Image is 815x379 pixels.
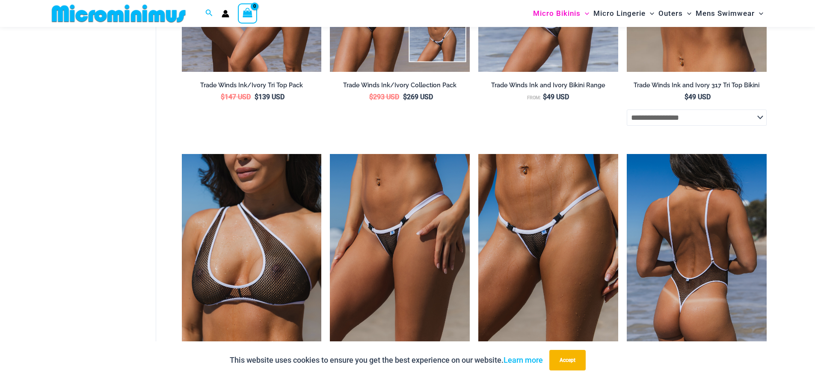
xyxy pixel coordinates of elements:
[221,93,225,101] span: $
[330,154,470,364] img: Tradewinds Ink and Ivory 469 Thong 01
[478,154,618,364] a: Tradewinds Ink and Ivory 317 Tri Top 453 Micro 03Tradewinds Ink and Ivory 317 Tri Top 453 Micro 0...
[369,93,399,101] bdi: 293 USD
[504,355,543,364] a: Learn more
[627,154,767,364] img: Tradewinds Ink and Ivory 807 One Piece 04
[330,81,470,89] h2: Trade Winds Ink/Ivory Collection Pack
[543,93,569,101] bdi: 49 USD
[478,154,618,364] img: Tradewinds Ink and Ivory 317 Tri Top 453 Micro 03
[255,93,285,101] bdi: 139 USD
[238,3,258,23] a: View Shopping Cart, empty
[182,81,322,89] h2: Trade Winds Ink/Ivory Tri Top Pack
[581,3,589,24] span: Menu Toggle
[530,1,767,26] nav: Site Navigation
[369,93,373,101] span: $
[230,354,543,367] p: This website uses cookies to ensure you get the best experience on our website.
[255,93,258,101] span: $
[593,3,646,24] span: Micro Lingerie
[685,93,711,101] bdi: 49 USD
[478,81,618,92] a: Trade Winds Ink and Ivory Bikini Range
[221,93,251,101] bdi: 147 USD
[646,3,654,24] span: Menu Toggle
[330,81,470,92] a: Trade Winds Ink/Ivory Collection Pack
[693,3,765,24] a: Mens SwimwearMenu ToggleMenu Toggle
[222,10,229,18] a: Account icon link
[627,81,767,89] h2: Trade Winds Ink and Ivory 317 Tri Top Bikini
[531,3,591,24] a: Micro BikinisMenu ToggleMenu Toggle
[403,93,433,101] bdi: 269 USD
[48,4,189,23] img: MM SHOP LOGO FLAT
[182,81,322,92] a: Trade Winds Ink/Ivory Tri Top Pack
[182,154,322,364] img: Tradewinds Ink and Ivory 384 Halter 01
[549,350,586,370] button: Accept
[658,3,683,24] span: Outers
[527,95,541,101] span: From:
[685,93,688,101] span: $
[403,93,407,101] span: $
[755,3,763,24] span: Menu Toggle
[182,154,322,364] a: Tradewinds Ink and Ivory 384 Halter 01Tradewinds Ink and Ivory 384 Halter 02Tradewinds Ink and Iv...
[627,81,767,92] a: Trade Winds Ink and Ivory 317 Tri Top Bikini
[627,154,767,364] a: Tradewinds Ink and Ivory 807 One Piece 03Tradewinds Ink and Ivory 807 One Piece 04Tradewinds Ink ...
[696,3,755,24] span: Mens Swimwear
[330,154,470,364] a: Tradewinds Ink and Ivory 469 Thong 01Tradewinds Ink and Ivory 469 Thong 02Tradewinds Ink and Ivor...
[533,3,581,24] span: Micro Bikinis
[591,3,656,24] a: Micro LingerieMenu ToggleMenu Toggle
[478,81,618,89] h2: Trade Winds Ink and Ivory Bikini Range
[683,3,691,24] span: Menu Toggle
[205,8,213,19] a: Search icon link
[543,93,547,101] span: $
[656,3,693,24] a: OutersMenu ToggleMenu Toggle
